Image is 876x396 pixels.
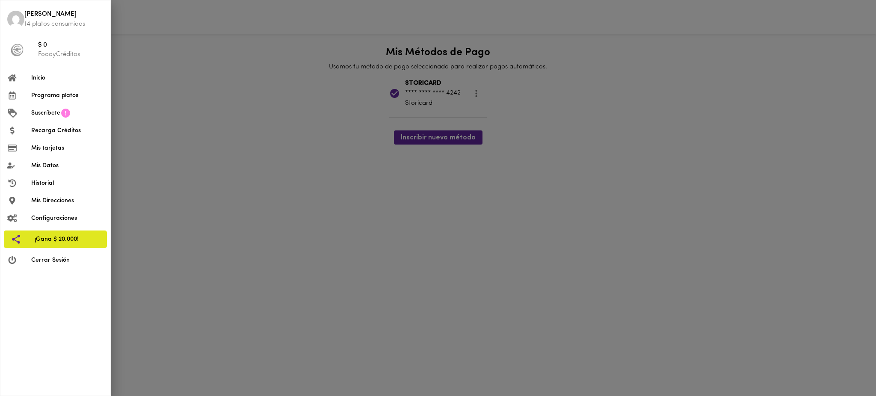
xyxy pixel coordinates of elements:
[35,235,100,244] span: ¡Gana $ 20.000!
[24,10,104,20] span: [PERSON_NAME]
[31,179,104,188] span: Historial
[31,196,104,205] span: Mis Direcciones
[826,346,867,387] iframe: Messagebird Livechat Widget
[31,161,104,170] span: Mis Datos
[31,126,104,135] span: Recarga Créditos
[11,44,24,56] img: foody-creditos-black.png
[31,214,104,223] span: Configuraciones
[31,109,60,118] span: Suscríbete
[31,144,104,153] span: Mis tarjetas
[38,41,104,50] span: $ 0
[24,20,104,29] p: 14 platos consumidos
[31,91,104,100] span: Programa platos
[38,50,104,59] p: FoodyCréditos
[31,74,104,83] span: Inicio
[31,256,104,265] span: Cerrar Sesión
